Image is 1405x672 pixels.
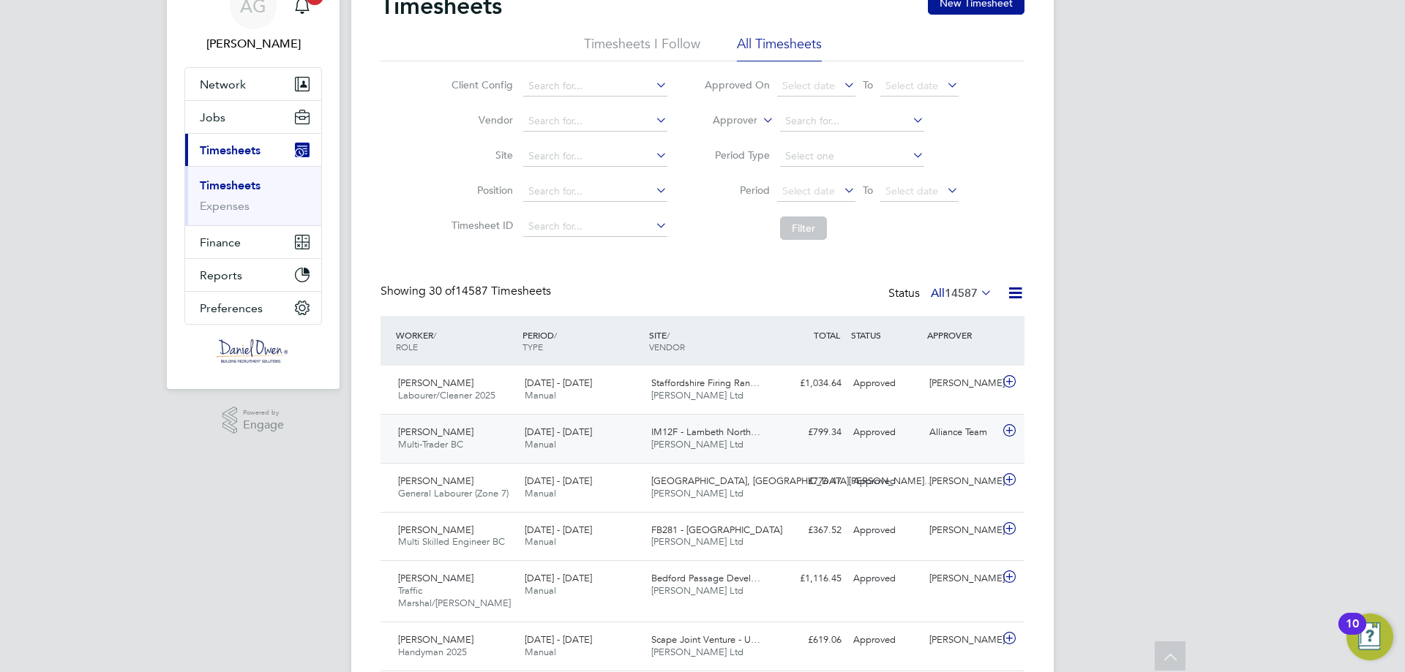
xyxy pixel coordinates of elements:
span: [PERSON_NAME] Ltd [651,389,743,401]
label: Period Type [704,148,770,162]
div: [PERSON_NAME] [923,469,1000,494]
label: Site [447,148,513,162]
button: Network [185,68,321,100]
div: Approved [847,469,923,494]
div: £799.34 [771,420,847,445]
span: 14587 [945,286,978,301]
span: [PERSON_NAME] [398,633,473,646]
span: General Labourer (Zone 7) [398,487,509,499]
div: £619.06 [771,628,847,652]
span: / [667,329,670,341]
span: Amy Garcia [184,35,322,53]
div: SITE [645,322,772,360]
div: [PERSON_NAME] [923,371,1000,396]
span: Handyman 2025 [398,646,467,658]
span: Jobs [200,110,225,124]
div: £1,034.64 [771,371,847,396]
span: Select date [885,79,938,92]
span: [PERSON_NAME] Ltd [651,584,743,597]
span: [PERSON_NAME] [398,524,473,536]
div: Approved [847,628,923,652]
span: [DATE] - [DATE] [525,572,592,584]
label: Vendor [447,113,513,127]
a: Powered byEngage [222,407,285,434]
div: APPROVER [923,322,1000,348]
span: Manual [525,584,556,597]
div: Approved [847,420,923,445]
span: Multi-Trader BC [398,438,463,450]
span: TOTAL [814,329,840,341]
div: Approved [847,371,923,396]
span: [DATE] - [DATE] [525,377,592,389]
span: [DATE] - [DATE] [525,524,592,536]
span: Manual [525,535,556,548]
button: Filter [780,216,827,240]
div: Alliance Team [923,420,1000,445]
span: TYPE [522,341,543,352]
span: [PERSON_NAME] [398,377,473,389]
span: Preferences [200,301,263,315]
span: ROLE [396,341,418,352]
input: Search for... [523,146,667,167]
span: 30 of [429,284,455,298]
span: Select date [885,184,938,197]
img: danielowen-logo-retina.png [217,339,290,363]
button: Jobs [185,101,321,133]
button: Timesheets [185,134,321,166]
span: Manual [525,389,556,401]
span: To [858,181,877,200]
span: Manual [525,487,556,499]
span: VENDOR [649,341,685,352]
span: [GEOGRAPHIC_DATA], [GEOGRAPHIC_DATA][PERSON_NAME]… [651,475,934,487]
span: Engage [243,419,284,431]
span: [DATE] - [DATE] [525,633,592,646]
span: Finance [200,235,241,249]
a: Expenses [200,199,250,213]
span: Manual [525,438,556,450]
label: Approved On [704,78,770,91]
span: Powered by [243,407,284,419]
div: £776.47 [771,469,847,494]
div: [PERSON_NAME] [923,518,1000,543]
span: [DATE] - [DATE] [525,426,592,438]
span: Scape Joint Venture - U… [651,633,760,646]
div: 10 [1346,624,1359,643]
input: Search for... [780,111,924,132]
label: Client Config [447,78,513,91]
span: IM12F - Lambeth North… [651,426,760,438]
label: Timesheet ID [447,219,513,232]
a: Timesheets [200,178,261,192]
button: Reports [185,259,321,291]
button: Open Resource Center, 10 new notifications [1346,614,1393,660]
span: [PERSON_NAME] [398,426,473,438]
span: Bedford Passage Devel… [651,572,760,584]
span: To [858,75,877,94]
span: [PERSON_NAME] [398,572,473,584]
span: Reports [200,268,242,282]
label: All [931,286,992,301]
label: Position [447,184,513,197]
span: [DATE] - [DATE] [525,475,592,487]
input: Search for... [523,111,667,132]
div: Showing [381,284,554,299]
span: / [554,329,557,341]
a: Go to home page [184,339,322,363]
input: Search for... [523,216,667,237]
span: Select date [782,79,835,92]
label: Period [704,184,770,197]
button: Preferences [185,292,321,324]
div: PERIOD [519,322,645,360]
div: WORKER [392,322,519,360]
div: £1,116.45 [771,567,847,591]
button: Finance [185,226,321,258]
span: [PERSON_NAME] Ltd [651,487,743,499]
div: Approved [847,518,923,543]
span: / [433,329,436,341]
span: Multi Skilled Engineer BC [398,535,505,548]
span: [PERSON_NAME] Ltd [651,438,743,450]
span: [PERSON_NAME] Ltd [651,646,743,658]
span: Select date [782,184,835,197]
input: Search for... [523,181,667,202]
li: Timesheets I Follow [584,35,700,61]
input: Search for... [523,76,667,97]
